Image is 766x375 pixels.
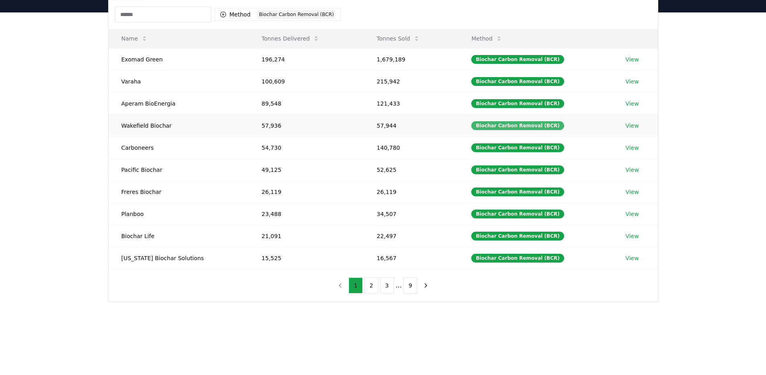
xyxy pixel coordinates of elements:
[364,137,459,159] td: 140,780
[109,70,249,92] td: Varaha
[396,281,402,290] li: ...
[626,232,639,240] a: View
[249,203,364,225] td: 23,488
[109,159,249,181] td: Pacific Biochar
[626,100,639,108] a: View
[364,92,459,114] td: 121,433
[626,55,639,63] a: View
[109,203,249,225] td: Planboo
[109,181,249,203] td: Freres Biochar
[626,210,639,218] a: View
[626,144,639,152] a: View
[215,8,341,21] button: MethodBiochar Carbon Removal (BCR)
[370,31,426,47] button: Tonnes Sold
[626,77,639,86] a: View
[364,247,459,269] td: 16,567
[249,114,364,137] td: 57,936
[626,166,639,174] a: View
[626,122,639,130] a: View
[471,121,564,130] div: Biochar Carbon Removal (BCR)
[364,159,459,181] td: 52,625
[403,277,417,293] button: 9
[364,203,459,225] td: 34,507
[249,159,364,181] td: 49,125
[471,254,564,263] div: Biochar Carbon Removal (BCR)
[109,137,249,159] td: Carboneers
[471,99,564,108] div: Biochar Carbon Removal (BCR)
[249,247,364,269] td: 15,525
[364,70,459,92] td: 215,942
[255,31,326,47] button: Tonnes Delivered
[471,77,564,86] div: Biochar Carbon Removal (BCR)
[364,114,459,137] td: 57,944
[249,181,364,203] td: 26,119
[626,188,639,196] a: View
[419,277,433,293] button: next page
[257,10,336,19] div: Biochar Carbon Removal (BCR)
[109,225,249,247] td: Biochar Life
[471,232,564,240] div: Biochar Carbon Removal (BCR)
[249,70,364,92] td: 100,609
[364,181,459,203] td: 26,119
[364,277,378,293] button: 2
[471,187,564,196] div: Biochar Carbon Removal (BCR)
[465,31,509,47] button: Method
[249,48,364,70] td: 196,274
[471,55,564,64] div: Biochar Carbon Removal (BCR)
[109,247,249,269] td: [US_STATE] Biochar Solutions
[471,143,564,152] div: Biochar Carbon Removal (BCR)
[471,210,564,218] div: Biochar Carbon Removal (BCR)
[349,277,363,293] button: 1
[380,277,394,293] button: 3
[109,92,249,114] td: Aperam BioEnergia
[249,225,364,247] td: 21,091
[626,254,639,262] a: View
[364,48,459,70] td: 1,679,189
[109,114,249,137] td: Wakefield Biochar
[115,31,154,47] button: Name
[471,165,564,174] div: Biochar Carbon Removal (BCR)
[249,92,364,114] td: 89,548
[364,225,459,247] td: 22,497
[109,48,249,70] td: Exomad Green
[249,137,364,159] td: 54,730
